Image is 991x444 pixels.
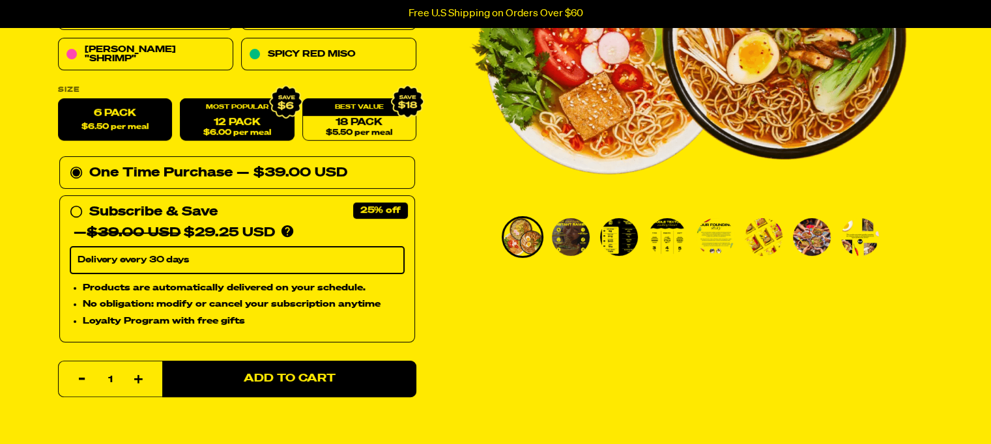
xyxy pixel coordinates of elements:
button: Add to Cart [162,361,416,397]
div: PDP main carousel thumbnails [469,216,907,258]
img: Variety Vol. 1 [552,218,590,256]
span: $6.00 per meal [203,129,270,137]
li: Products are automatically delivered on your schedule. [83,281,405,295]
img: Variety Vol. 1 [697,218,734,256]
li: Go to slide 7 [791,216,833,258]
select: Subscribe & Save —$39.00 USD$29.25 USD Products are automatically delivered on your schedule. No ... [70,247,405,274]
div: — $29.25 USD [74,223,275,243]
span: $5.50 per meal [326,129,392,137]
div: — $39.00 USD [237,163,347,184]
input: quantity [66,361,154,398]
span: Add to Cart [243,374,335,385]
li: Go to slide 3 [598,216,640,258]
li: Go to slide 6 [743,216,784,258]
li: Go to slide 1 [502,216,543,258]
li: Go to slide 2 [550,216,592,258]
li: Loyalty Program with free gifts [83,314,405,329]
del: $39.00 USD [87,227,180,240]
img: Variety Vol. 1 [745,218,783,256]
img: Variety Vol. 1 [600,218,638,256]
label: Size [58,87,416,94]
iframe: Marketing Popup [7,384,137,437]
li: Go to slide 5 [695,216,736,258]
img: Variety Vol. 1 [841,218,879,256]
div: One Time Purchase [70,163,405,184]
li: Go to slide 8 [839,216,881,258]
img: Variety Vol. 1 [648,218,686,256]
li: No obligation: modify or cancel your subscription anytime [83,298,405,312]
a: [PERSON_NAME] "Shrimp" [58,38,233,71]
img: Variety Vol. 1 [793,218,831,256]
label: 6 Pack [58,99,172,141]
li: Go to slide 4 [646,216,688,258]
a: 12 Pack$6.00 per meal [180,99,294,141]
div: Subscribe & Save [89,202,218,223]
a: Spicy Red Miso [241,38,416,71]
a: 18 Pack$5.50 per meal [302,99,416,141]
img: Variety Vol. 1 [504,218,541,256]
p: Free U.S Shipping on Orders Over $60 [409,8,583,20]
span: $6.50 per meal [81,123,149,132]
